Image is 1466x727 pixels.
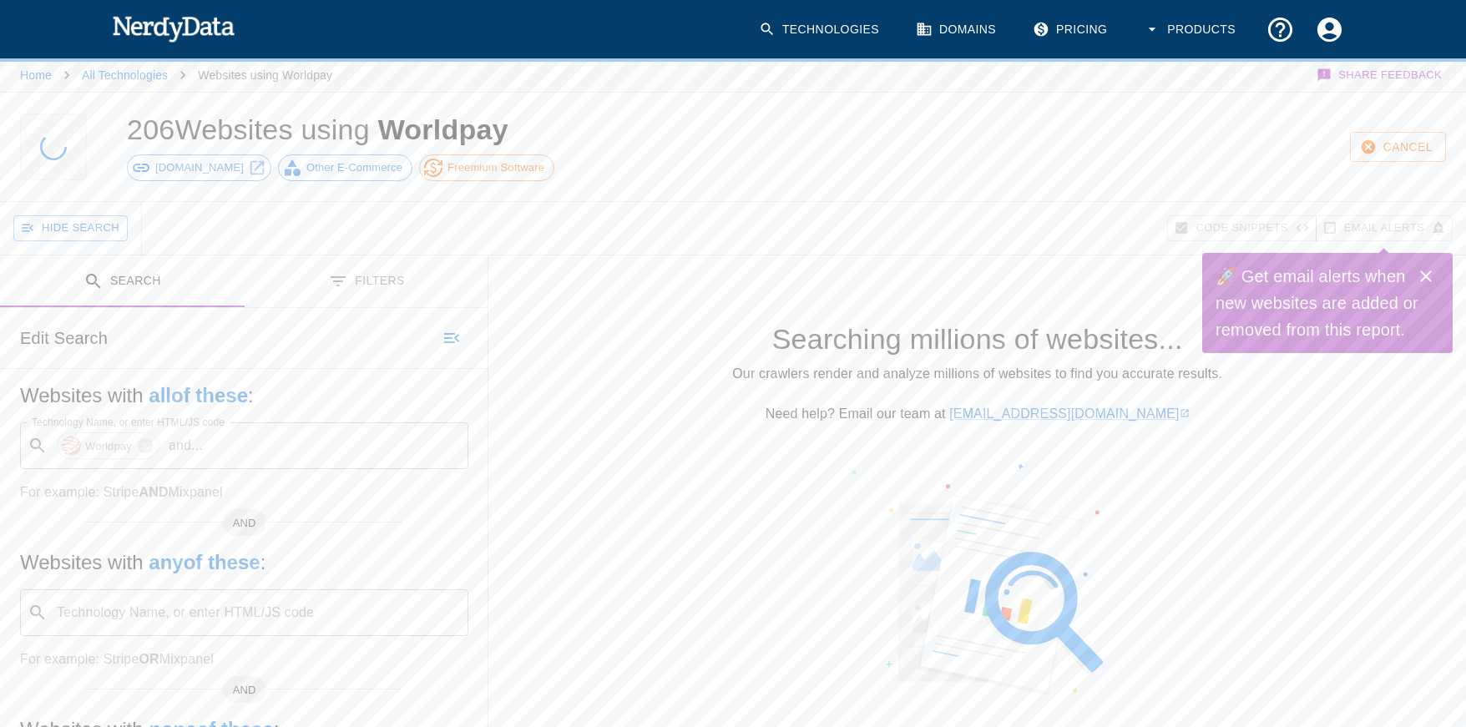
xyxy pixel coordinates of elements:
h6: 🚀 Get email alerts when new websites are added or removed from this report. [1216,263,1419,343]
p: For example: Stripe Mixpanel [20,649,468,669]
a: Other E-Commerce [278,154,412,181]
button: Products [1134,5,1249,54]
p: For example: Stripe Mixpanel [20,482,468,502]
img: NerdyData.com [112,12,235,45]
a: Technologies [749,5,892,54]
button: Cancel [1350,132,1446,163]
h4: Searching millions of websites... [515,322,1439,357]
p: Our crawlers render and analyze millions of websites to find you accurate results. Need help? Ema... [515,364,1439,424]
b: any of these [149,551,260,573]
span: [DOMAIN_NAME] [146,159,253,176]
h5: Websites with : [20,382,468,409]
h6: Edit Search [20,325,108,351]
button: Account Settings [1305,5,1354,54]
button: Hide Search [13,215,128,241]
b: OR [139,652,159,666]
p: Websites using Worldpay [198,67,332,83]
button: Close [1409,260,1443,293]
label: Technology Name, or enter HTML/JS code [32,415,225,429]
h1: 206 Websites using [127,114,508,145]
button: Share Feedback [1314,58,1446,92]
span: AND [223,682,266,699]
span: Other E-Commerce [297,159,412,176]
span: Worldpay [378,114,508,145]
a: Domains [906,5,1009,54]
p: and ... [162,436,210,456]
span: AND [223,515,266,532]
button: Filters [245,255,489,308]
b: all of these [149,384,248,406]
a: [DOMAIN_NAME] [127,154,271,181]
button: Support and Documentation [1256,5,1305,54]
a: Pricing [1023,5,1120,54]
a: [EMAIL_ADDRESS][DOMAIN_NAME] [949,406,1189,421]
span: Freemium Software [438,159,554,176]
b: AND [139,485,168,499]
a: Home [20,68,52,82]
h5: Websites with : [20,549,468,576]
a: All Technologies [82,68,168,82]
nav: breadcrumb [20,58,332,92]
